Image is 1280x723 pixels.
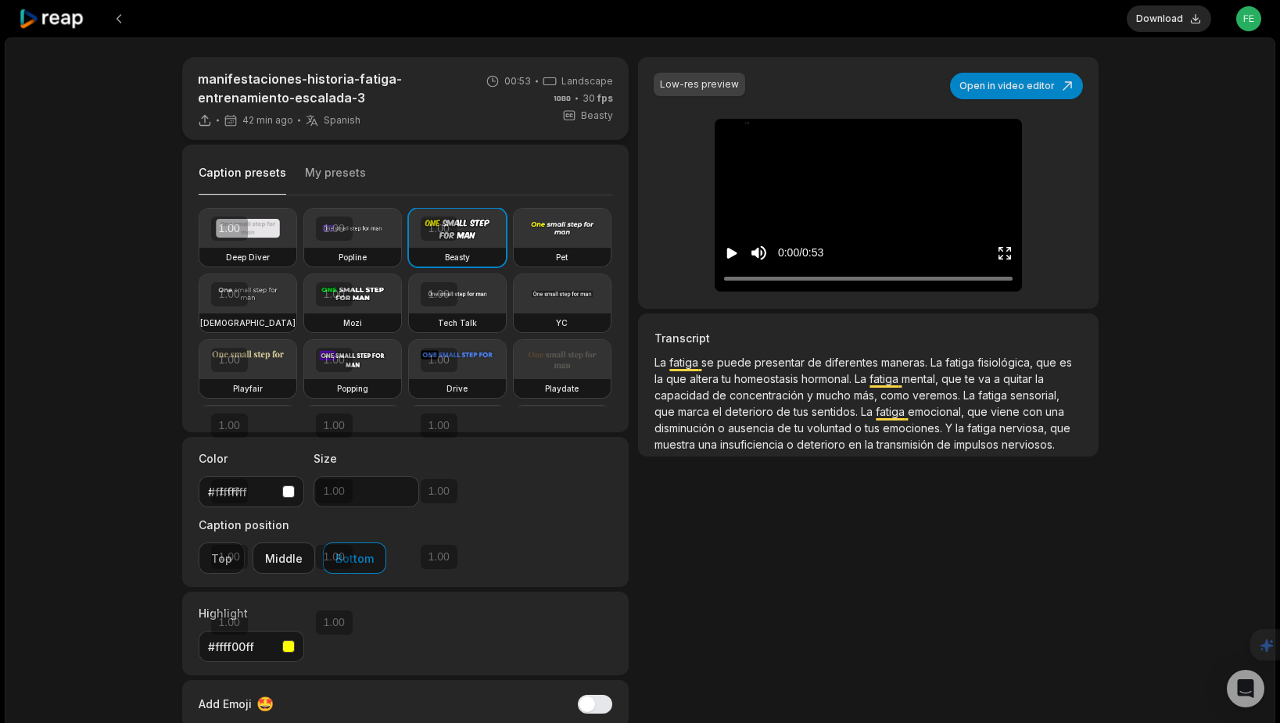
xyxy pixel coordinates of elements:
span: de [808,356,825,369]
span: deterioro [725,405,776,418]
span: fatiga [669,356,701,369]
span: una [698,438,720,451]
span: te [965,372,978,385]
span: como [880,388,912,402]
h3: Playdate [545,382,579,395]
span: La [930,356,945,369]
span: la [865,438,877,451]
span: Spanish [324,114,360,127]
button: Middle [253,542,315,574]
span: impulsos [954,438,1002,451]
span: 42 min ago [242,114,293,127]
span: puede [717,356,755,369]
span: una [1045,405,1064,418]
h3: Mozi [343,317,362,329]
label: Color [199,450,304,467]
span: de [776,405,794,418]
span: La [654,356,669,369]
span: transmisión [877,438,937,451]
span: se [701,356,717,369]
span: que [1036,356,1059,369]
div: Open Intercom Messenger [1227,670,1264,707]
span: emociones. [883,421,945,435]
span: Y [945,421,956,435]
span: capacidad [654,388,712,402]
button: #ffffffff [199,476,304,507]
span: 30 [583,91,613,106]
button: #ffff00ff [199,631,304,662]
span: mucho [816,388,854,402]
span: de [712,388,730,402]
span: La [963,388,978,402]
span: maneras. [881,356,930,369]
button: Caption presets [199,165,286,195]
div: Low-res preview [660,77,739,91]
span: 00:53 [504,74,531,88]
span: o [787,438,797,451]
span: nerviosos. [1002,438,1055,451]
span: Landscape [561,74,613,88]
span: que [1050,421,1070,435]
span: que [941,372,965,385]
span: que [654,405,678,418]
span: tu [722,372,734,385]
span: deterioro [797,438,848,451]
div: 0:00 / 0:53 [778,245,823,261]
button: Mute sound [749,243,769,263]
button: My presets [305,165,366,195]
span: o [718,421,728,435]
span: la [1035,372,1044,385]
span: viene [991,405,1023,418]
span: de [937,438,954,451]
span: que altera [666,372,722,385]
span: Add Emoji [199,696,252,712]
span: tu [794,421,807,435]
span: fisiológica, [977,356,1036,369]
span: sensorial, [1010,388,1059,402]
button: Top [199,542,245,574]
h3: Beasty [445,251,470,263]
span: fatiga [945,356,977,369]
span: tus [794,405,812,418]
span: muestra [654,438,698,451]
div: #ffffffff [208,484,276,500]
span: ausencia [728,421,777,435]
h3: Deep Diver [226,251,270,263]
span: emocional, [908,405,967,418]
span: más, [854,388,880,402]
span: nerviosa, [999,421,1050,435]
div: #ffff00ff [208,639,276,655]
span: en [848,438,865,451]
span: de [777,421,794,435]
h3: Popline [339,251,367,263]
span: veremos. [912,388,963,402]
h3: Pet [556,251,568,263]
h3: Transcript [654,330,1081,346]
span: la [956,421,967,435]
span: o [855,421,865,435]
span: La [861,405,876,418]
h3: Popping [337,382,368,395]
span: y [807,388,816,402]
span: con [1023,405,1045,418]
span: que [967,405,991,418]
span: el [712,405,725,418]
span: va [978,372,994,385]
span: 🤩 [256,693,274,714]
button: Enter Fullscreen [997,238,1013,267]
span: mental, [902,372,941,385]
button: Play video [724,238,740,267]
span: disminución [654,421,718,435]
span: marca [678,405,712,418]
span: fatiga [876,405,908,418]
label: Highlight [199,605,304,621]
span: fatiga [978,388,1010,402]
p: manifestaciones-historia-fatiga-entrenamiento-escalada-3 [198,70,468,107]
span: presentar [755,356,808,369]
label: Caption position [199,517,386,533]
span: tus [865,421,883,435]
span: hormonal. [801,372,855,385]
span: concentración [730,388,807,402]
label: Size [314,450,419,467]
h3: Drive [446,382,468,395]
